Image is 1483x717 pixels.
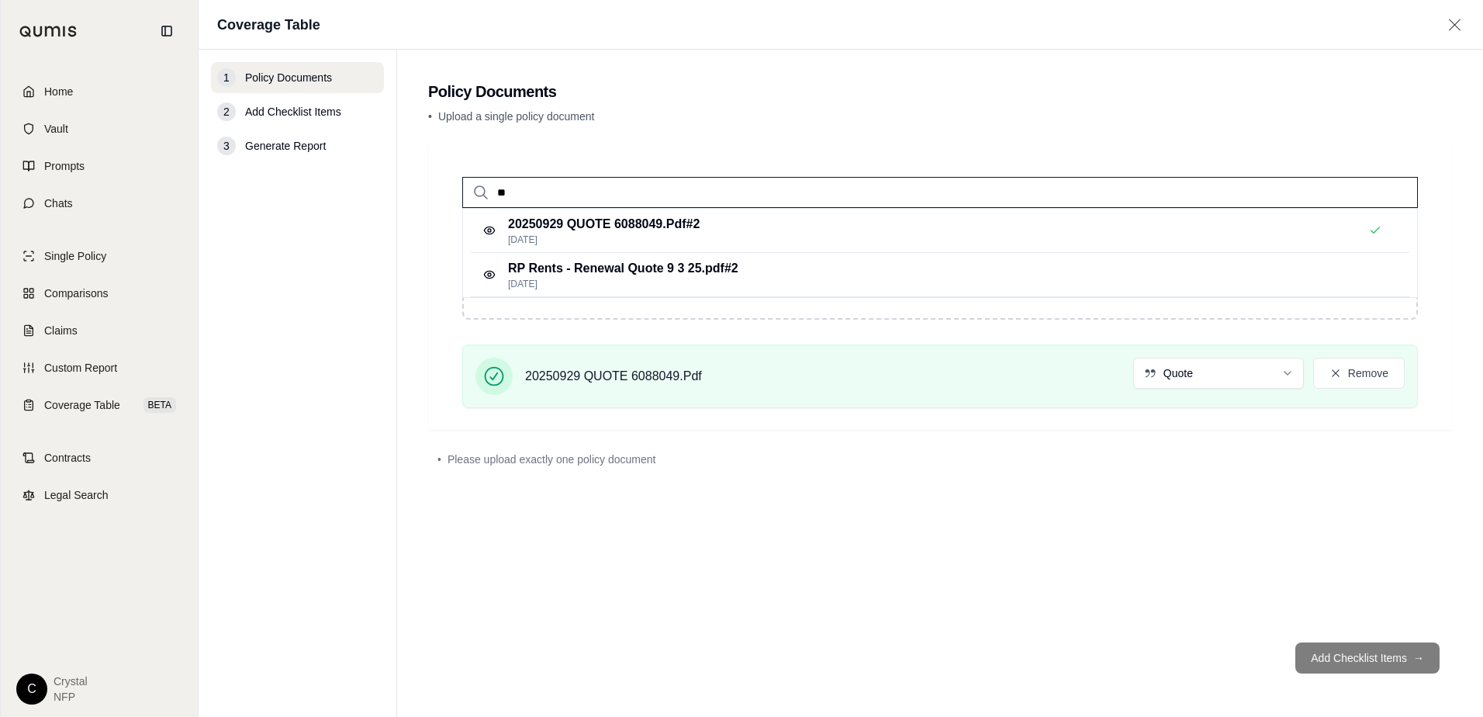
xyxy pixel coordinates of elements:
[1313,358,1405,389] button: Remove
[44,450,91,466] span: Contracts
[10,478,188,512] a: Legal Search
[44,121,68,137] span: Vault
[217,68,236,87] div: 1
[508,234,700,246] p: [DATE]
[217,102,236,121] div: 2
[44,196,73,211] span: Chats
[10,112,188,146] a: Vault
[437,452,441,467] span: •
[44,248,106,264] span: Single Policy
[428,110,432,123] span: •
[10,388,188,422] a: Coverage TableBETA
[10,351,188,385] a: Custom Report
[44,323,78,338] span: Claims
[44,286,108,301] span: Comparisons
[54,689,88,705] span: NFP
[428,81,1452,102] h2: Policy Documents
[245,104,341,119] span: Add Checklist Items
[44,397,120,413] span: Coverage Table
[10,239,188,273] a: Single Policy
[44,487,109,503] span: Legal Search
[245,70,332,85] span: Policy Documents
[10,313,188,348] a: Claims
[54,674,88,689] span: crystal
[10,186,188,220] a: Chats
[44,84,73,99] span: Home
[16,674,47,705] div: C
[508,278,738,290] p: [DATE]
[438,110,595,123] span: Upload a single policy document
[508,259,738,278] p: RP Rents - Renewal Quote 9 3 25.pdf #2
[10,74,188,109] a: Home
[245,138,326,154] span: Generate Report
[217,14,320,36] h1: Coverage Table
[10,441,188,475] a: Contracts
[217,137,236,155] div: 3
[19,26,78,37] img: Qumis Logo
[154,19,179,43] button: Collapse sidebar
[10,276,188,310] a: Comparisons
[44,158,85,174] span: Prompts
[448,452,656,467] span: Please upload exactly one policy document
[44,360,117,376] span: Custom Report
[10,149,188,183] a: Prompts
[525,367,702,386] span: 20250929 QUOTE 6088049.Pdf
[508,215,700,234] p: 20250929 QUOTE 6088049.Pdf #2
[143,397,176,413] span: BETA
